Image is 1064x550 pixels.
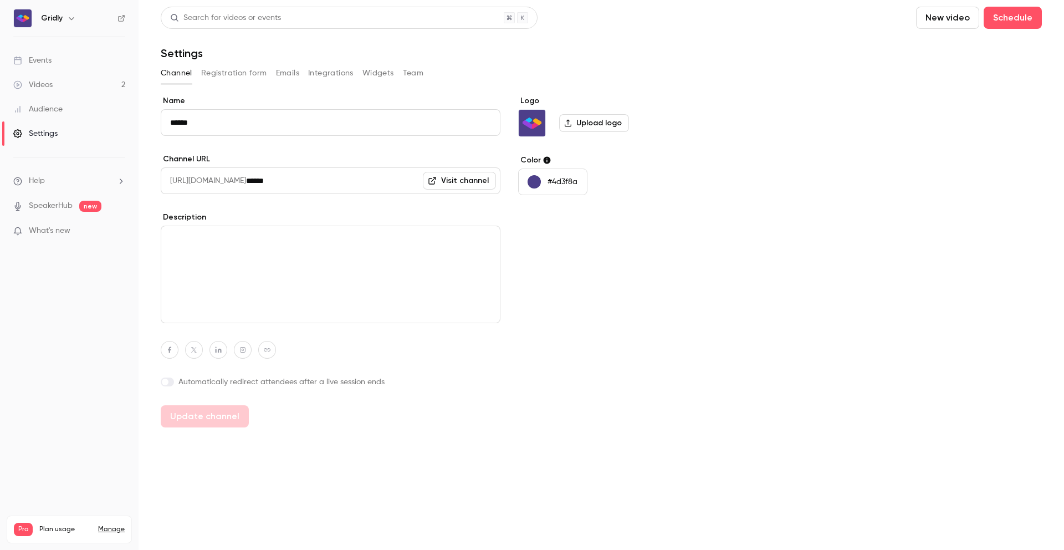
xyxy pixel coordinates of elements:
h1: Settings [161,47,203,60]
a: Manage [98,525,125,534]
div: Events [13,55,52,66]
label: Upload logo [559,114,629,132]
li: help-dropdown-opener [13,175,125,187]
span: new [79,201,101,212]
p: #4d3f8a [548,176,577,187]
label: Name [161,95,500,106]
button: Widgets [362,64,394,82]
div: Settings [13,128,58,139]
label: Description [161,212,500,223]
img: Gridly [14,9,32,27]
span: Pro [14,523,33,536]
div: Audience [13,104,63,115]
section: Logo [518,95,688,137]
label: Logo [518,95,688,106]
button: New video [916,7,979,29]
iframe: Noticeable Trigger [112,226,125,236]
button: Integrations [308,64,354,82]
span: [URL][DOMAIN_NAME] [161,167,246,194]
span: What's new [29,225,70,237]
span: Help [29,175,45,187]
label: Automatically redirect attendees after a live session ends [161,376,500,388]
a: Visit channel [423,172,496,190]
img: Gridly [519,110,545,136]
h6: Gridly [41,13,63,24]
span: Plan usage [39,525,91,534]
div: Videos [13,79,53,90]
a: SpeakerHub [29,200,73,212]
div: Search for videos or events [170,12,281,24]
button: Emails [276,64,299,82]
button: Team [403,64,424,82]
label: Color [518,155,688,166]
label: Channel URL [161,154,500,165]
button: Registration form [201,64,267,82]
button: Schedule [984,7,1042,29]
button: Channel [161,64,192,82]
button: #4d3f8a [518,169,587,195]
